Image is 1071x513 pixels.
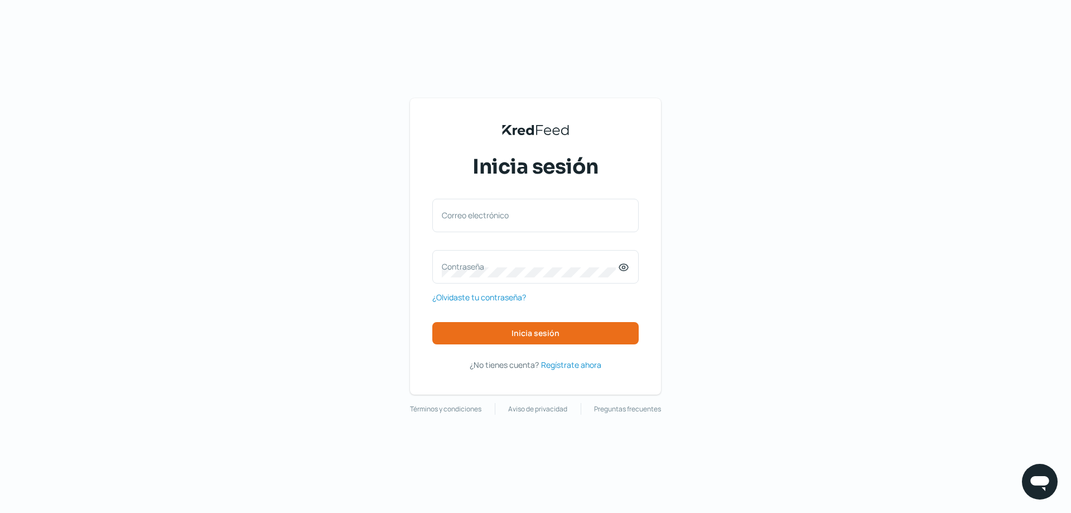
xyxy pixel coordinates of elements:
[1029,471,1051,493] img: chatIcon
[508,403,567,415] a: Aviso de privacidad
[472,153,599,181] span: Inicia sesión
[432,322,639,344] button: Inicia sesión
[470,359,539,370] span: ¿No tienes cuenta?
[512,329,559,337] span: Inicia sesión
[432,290,526,304] a: ¿Olvidaste tu contraseña?
[541,358,601,372] a: Regístrate ahora
[442,210,618,220] label: Correo electrónico
[442,261,618,272] label: Contraseña
[410,403,481,415] a: Términos y condiciones
[594,403,661,415] a: Preguntas frecuentes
